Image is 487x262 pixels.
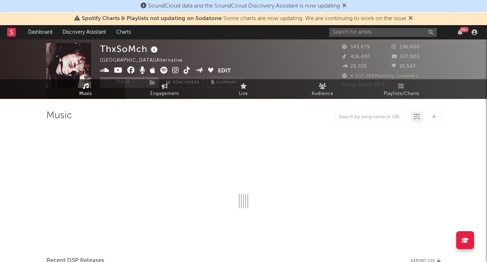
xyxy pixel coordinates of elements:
button: 99+ [458,29,463,35]
a: Playlists/Charts [362,79,441,99]
a: Audience [283,79,362,99]
a: Dashboard [23,25,57,39]
input: Search for artists [329,28,437,37]
span: Dismiss [342,3,346,9]
span: SoundCloud data and the SoundCloud Discovery Assistant is now updating [148,3,340,9]
span: 4,507,268 Monthly Listeners [342,74,419,78]
span: 327,000 [392,54,420,59]
button: Edit [218,67,231,76]
span: 545,679 [342,45,370,49]
span: : Some charts are now updating. We are continuing to work on the issue [82,16,406,22]
span: 28,035 [342,64,367,69]
span: 136,660 [392,45,420,49]
span: 16,543 [392,64,416,69]
span: Dismiss [408,16,413,22]
button: Track [100,77,145,88]
span: 416,400 [342,54,370,59]
span: Engagement [150,90,179,98]
a: Discovery Assistant [57,25,111,39]
a: Benchmark [162,77,204,88]
input: Search by song name or URL [335,114,411,120]
span: Playlists/Charts [384,90,419,98]
button: Summary [207,77,241,88]
span: Live [239,90,248,98]
a: Music [46,79,125,99]
div: [GEOGRAPHIC_DATA] | Alternative [100,56,191,65]
div: 99 + [460,27,469,32]
span: Spotify Charts & Playlists not updating on Sodatone [82,16,222,22]
span: Benchmark [172,78,200,87]
a: Engagement [125,79,204,99]
span: Music [79,90,93,98]
a: Charts [111,25,136,39]
span: Audience [312,90,334,98]
a: Live [204,79,283,99]
div: ThxSoMch [100,43,160,55]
